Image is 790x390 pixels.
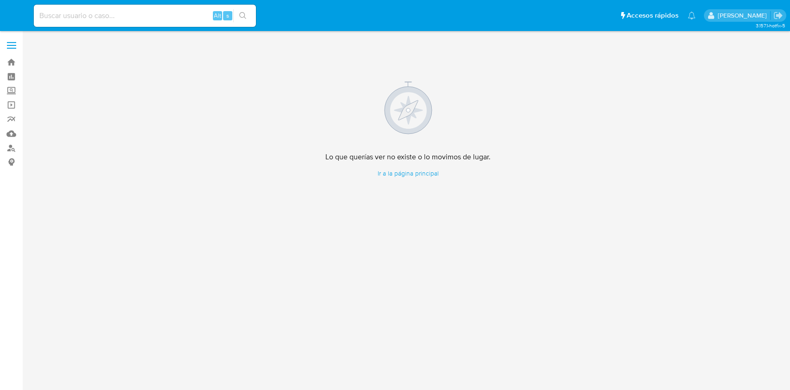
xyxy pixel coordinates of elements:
[773,11,783,20] a: Salir
[325,152,491,162] h4: Lo que querías ver no existe o lo movimos de lugar.
[325,169,491,178] a: Ir a la página principal
[34,10,256,22] input: Buscar usuario o caso...
[226,11,229,20] span: s
[688,12,696,19] a: Notificaciones
[627,11,678,20] span: Accesos rápidos
[233,9,252,22] button: search-icon
[214,11,221,20] span: Alt
[718,11,770,20] p: ximena.felix@mercadolibre.com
